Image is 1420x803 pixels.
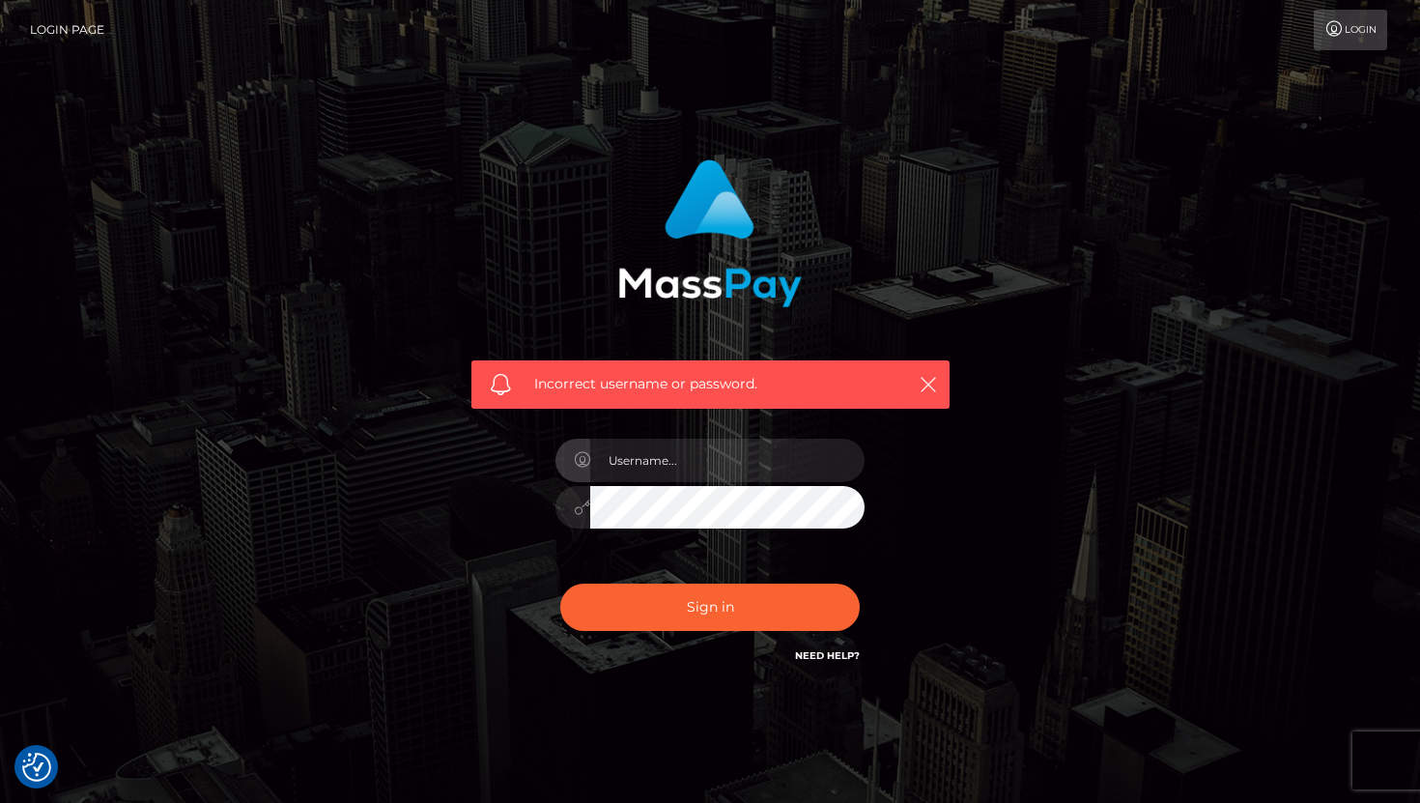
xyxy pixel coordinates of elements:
[560,584,860,631] button: Sign in
[30,10,104,50] a: Login Page
[618,159,802,307] img: MassPay Login
[22,753,51,782] img: Revisit consent button
[795,649,860,662] a: Need Help?
[1314,10,1387,50] a: Login
[590,439,865,482] input: Username...
[534,374,887,394] span: Incorrect username or password.
[22,753,51,782] button: Consent Preferences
